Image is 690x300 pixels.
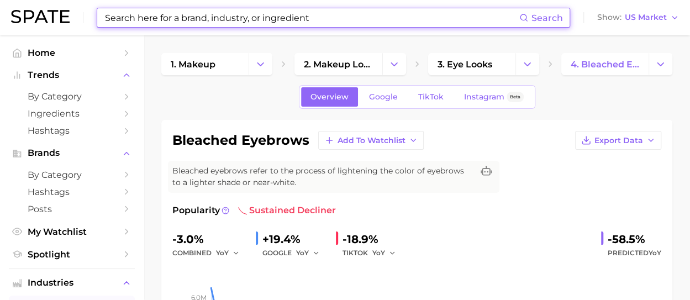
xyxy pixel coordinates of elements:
span: Home [28,48,116,58]
button: YoY [372,246,396,260]
span: Brands [28,148,116,158]
span: sustained decliner [238,204,336,217]
span: YoY [372,248,385,257]
button: YoY [296,246,320,260]
span: Hashtags [28,187,116,197]
a: Home [9,44,135,61]
span: Trends [28,70,116,80]
span: Instagram [464,92,504,102]
button: Change Category [249,53,272,75]
button: ShowUS Market [594,10,682,25]
a: Google [360,87,407,107]
span: 3. eye looks [438,59,492,70]
a: Ingredients [9,105,135,122]
button: Add to Watchlist [318,131,424,150]
a: by Category [9,166,135,183]
button: Brands [9,145,135,161]
span: Industries [28,278,116,288]
button: Industries [9,275,135,291]
span: Export Data [594,136,643,145]
span: TikTok [418,92,444,102]
span: 1. makeup [171,59,215,70]
a: 1. makeup [161,53,249,75]
button: Change Category [649,53,672,75]
input: Search here for a brand, industry, or ingredient [104,8,519,27]
a: Hashtags [9,122,135,139]
div: TIKTOK [343,246,403,260]
a: 3. eye looks [428,53,515,75]
a: Posts [9,201,135,218]
span: US Market [625,14,667,20]
button: Change Category [515,53,539,75]
span: Hashtags [28,125,116,136]
a: Hashtags [9,183,135,201]
a: Overview [301,87,358,107]
span: Google [369,92,398,102]
span: YoY [649,249,661,257]
span: by Category [28,170,116,180]
span: My Watchlist [28,227,116,237]
span: Popularity [172,204,220,217]
span: Add to Watchlist [338,136,405,145]
img: sustained decliner [238,206,247,215]
a: Spotlight [9,246,135,263]
span: Show [597,14,621,20]
h1: bleached eyebrows [172,134,309,147]
span: Ingredients [28,108,116,119]
a: InstagramBeta [455,87,533,107]
div: -18.9% [343,230,403,248]
a: My Watchlist [9,223,135,240]
span: YoY [216,248,229,257]
a: 4. bleached eyebrows [561,53,649,75]
a: 2. makeup looks [294,53,382,75]
span: 2. makeup looks [304,59,372,70]
span: Search [531,13,563,23]
button: Change Category [382,53,406,75]
div: +19.4% [262,230,327,248]
span: by Category [28,91,116,102]
button: YoY [216,246,240,260]
span: Posts [28,204,116,214]
span: Beta [510,92,520,102]
span: Bleached eyebrows refer to the process of lightening the color of eyebrows to a lighter shade or ... [172,165,473,188]
span: Spotlight [28,249,116,260]
span: Overview [310,92,349,102]
a: by Category [9,88,135,105]
span: 4. bleached eyebrows [571,59,639,70]
div: GOOGLE [262,246,327,260]
img: SPATE [11,10,70,23]
button: Export Data [575,131,661,150]
button: Trends [9,67,135,83]
span: YoY [296,248,309,257]
span: Predicted [608,246,661,260]
a: TikTok [409,87,453,107]
div: -3.0% [172,230,247,248]
div: -58.5% [608,230,661,248]
div: combined [172,246,247,260]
